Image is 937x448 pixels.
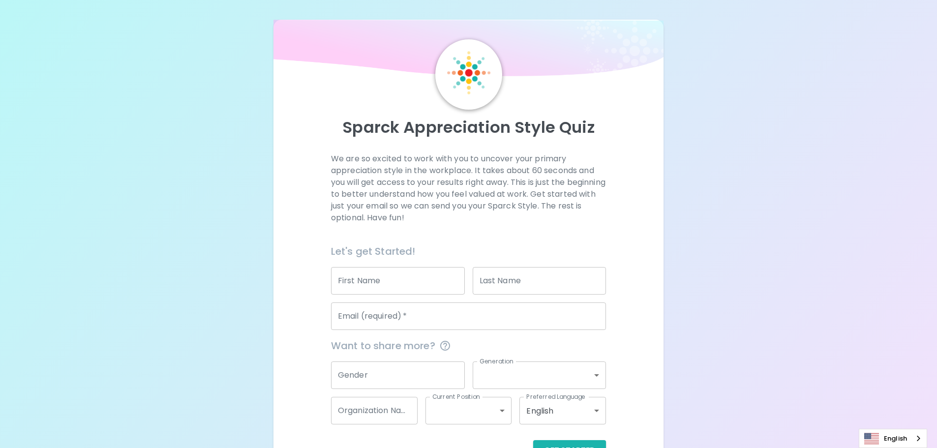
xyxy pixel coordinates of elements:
[331,153,606,224] p: We are so excited to work with you to uncover your primary appreciation style in the workplace. I...
[526,392,585,401] label: Preferred Language
[331,338,606,354] span: Want to share more?
[859,429,927,448] div: Language
[859,429,927,448] aside: Language selected: English
[432,392,480,401] label: Current Position
[447,51,490,94] img: Sparck Logo
[439,340,451,352] svg: This information is completely confidential and only used for aggregated appreciation studies at ...
[285,118,652,137] p: Sparck Appreciation Style Quiz
[519,397,606,424] div: English
[273,20,664,81] img: wave
[480,357,514,365] label: Generation
[331,243,606,259] h6: Let's get Started!
[859,429,927,448] a: English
